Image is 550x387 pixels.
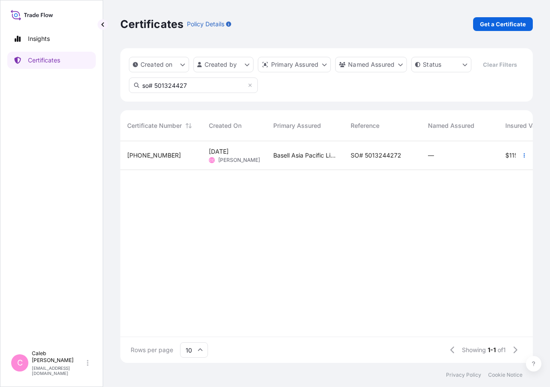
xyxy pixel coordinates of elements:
[127,151,181,160] span: [PHONE_NUMBER]
[131,346,173,354] span: Rows per page
[129,57,189,72] button: createdOn Filter options
[28,56,60,65] p: Certificates
[129,77,258,93] input: Search Certificate or Reference...
[488,372,522,378] a: Cookie Notice
[351,121,379,130] span: Reference
[183,121,194,131] button: Sort
[273,151,337,160] span: Basell Asia Pacific Limited
[205,60,237,69] p: Created by
[187,20,224,28] p: Policy Details
[209,147,229,156] span: [DATE]
[428,121,474,130] span: Named Assured
[505,152,509,158] span: $
[480,20,526,28] p: Get a Certificate
[127,121,182,130] span: Certificate Number
[273,121,321,130] span: Primary Assured
[271,60,318,69] p: Primary Assured
[462,346,486,354] span: Showing
[209,156,214,164] span: CC
[218,157,260,164] span: [PERSON_NAME]
[335,57,407,72] button: cargoOwner Filter options
[483,60,517,69] p: Clear Filters
[28,34,50,43] p: Insights
[423,60,441,69] p: Status
[348,60,394,69] p: Named Assured
[32,365,85,376] p: [EMAIL_ADDRESS][DOMAIN_NAME]
[476,58,524,71] button: Clear Filters
[193,57,254,72] button: createdBy Filter options
[7,30,96,47] a: Insights
[505,121,544,130] span: Insured Value
[32,350,85,364] p: Caleb [PERSON_NAME]
[498,346,506,354] span: of 1
[411,57,471,72] button: certificateStatus Filter options
[7,52,96,69] a: Certificates
[141,60,173,69] p: Created on
[209,121,241,130] span: Created On
[428,151,434,160] span: —
[509,152,518,158] span: 115
[351,151,401,160] span: SO# 5013244272
[473,17,533,31] a: Get a Certificate
[488,346,496,354] span: 1-1
[258,57,331,72] button: distributor Filter options
[17,359,23,367] span: C
[446,372,481,378] a: Privacy Policy
[120,17,183,31] p: Certificates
